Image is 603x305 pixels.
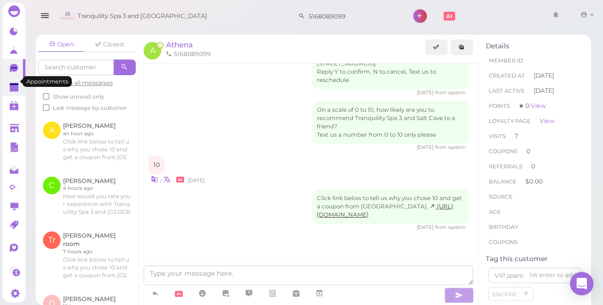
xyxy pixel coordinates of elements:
li: 0 [486,159,583,174]
span: 09/06/2025 05:03pm [188,177,205,183]
span: 09/06/2025 01:27pm [417,89,435,96]
div: Tag this customer [486,255,583,263]
div: 10 [148,156,165,174]
a: Athena [166,40,193,49]
span: Source [489,193,513,200]
span: Referrals [489,163,522,170]
a: Search all messages [43,79,113,86]
span: Loyalty page [489,118,531,124]
div: Appointments [22,76,72,87]
span: Created At [489,72,525,79]
span: Show unread only [53,93,104,100]
div: Details [486,42,583,50]
span: 09/06/2025 04:55pm [417,144,435,150]
span: Last message by customer [53,104,127,111]
li: 7 [486,128,583,144]
i: | [160,177,162,183]
div: • [148,174,468,184]
a: Open [38,37,85,52]
span: from system [435,224,466,230]
input: Search customer [38,60,114,75]
span: blacklist [490,290,519,298]
input: VIP,spam [488,267,581,283]
input: Last message by customer [43,104,49,111]
span: from system [435,144,466,150]
div: On a scale of 0 to 10, how likely are you to recommend Tranquility Spa 3 and Salt Cave to a frien... [312,101,468,144]
span: Coupons [489,148,518,155]
span: age [489,208,501,215]
a: View [531,102,546,109]
a: Closed [86,37,133,52]
span: Visits [489,133,506,140]
span: Tranquility Spa 3 and [GEOGRAPHIC_DATA] [78,2,207,30]
span: [DATE] [534,86,554,95]
span: $0.00 [525,178,542,185]
span: Balance [489,178,518,185]
li: 5168089099 [164,50,213,59]
div: Open Intercom Messenger [570,272,593,295]
span: ★ 0 [519,102,546,109]
input: Search customer [305,8,400,24]
span: Member ID [489,57,523,64]
span: from system [435,89,466,96]
div: hit enter to add [530,271,576,280]
input: Show unread only [43,93,49,100]
li: 0 [486,143,583,159]
a: View [540,117,555,124]
span: [DATE] [534,71,554,80]
span: Birthday [489,224,518,230]
span: Coupons [489,239,518,245]
span: Points [489,102,510,109]
div: Click link below to tell us why you chose 10 and get a coupon from [GEOGRAPHIC_DATA]. [312,189,468,224]
span: 09/06/2025 05:03pm [417,224,435,230]
span: Last Active [489,87,525,94]
span: A [144,42,161,60]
